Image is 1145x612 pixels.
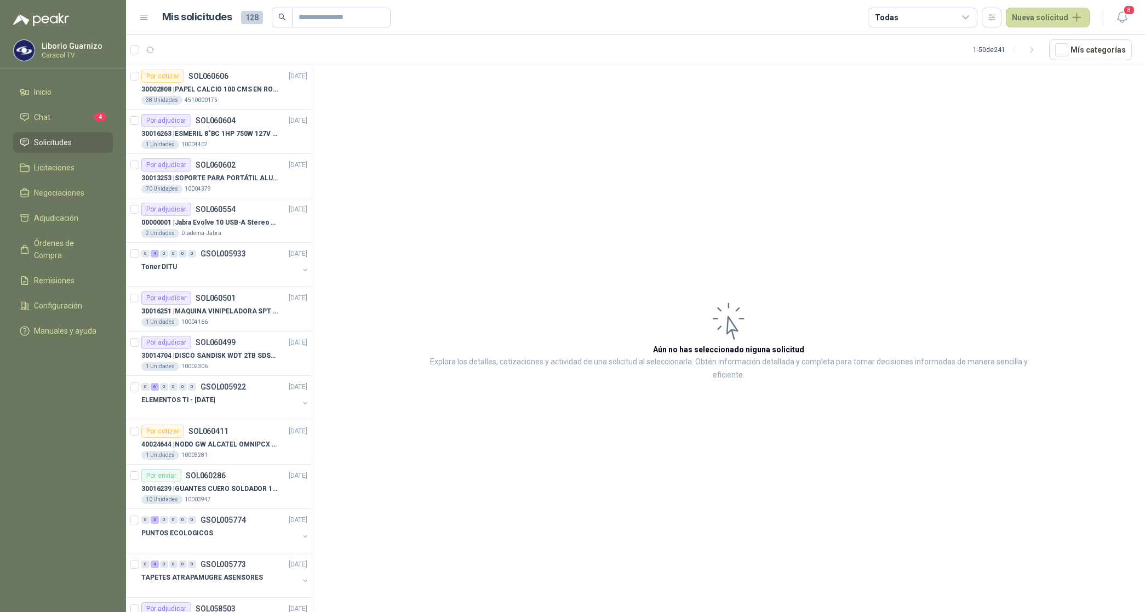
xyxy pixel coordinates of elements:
[422,356,1035,382] p: Explora los detalles, cotizaciones y actividad de una solicitud al seleccionarla. Obtén informaci...
[141,573,263,583] p: TAPETES ATRAPAMUGRE ASENSORES
[141,560,150,568] div: 0
[34,187,84,199] span: Negociaciones
[141,291,191,305] div: Por adjudicar
[188,516,196,524] div: 0
[141,247,310,282] a: 0 4 0 0 0 0 GSOL005933[DATE] Toner DITU
[141,306,278,317] p: 30016251 | MAQUINA VINIPELADORA SPT M 10 – 50
[141,383,150,391] div: 0
[1112,8,1132,27] button: 8
[179,250,187,258] div: 0
[13,157,113,178] a: Licitaciones
[196,161,236,169] p: SOL060602
[141,129,278,139] p: 30016263 | ESMERIL 8"BC 1HP 750W 127V 3450RPM URREA
[201,250,246,258] p: GSOL005933
[289,338,307,348] p: [DATE]
[289,116,307,126] p: [DATE]
[160,560,168,568] div: 0
[141,362,179,371] div: 1 Unidades
[653,344,804,356] h3: Aún no has seleccionado niguna solicitud
[188,250,196,258] div: 0
[141,173,278,184] p: 30013253 | SOPORTE PARA PORTÁTIL ALUMINIO PLEGABLE VTA
[181,362,208,371] p: 10002306
[278,13,286,21] span: search
[126,420,312,465] a: Por cotizarSOL060411[DATE] 40024644 |NODO GW ALCATEL OMNIPCX ENTERPRISE SIP1 Unidades10003281
[34,162,75,174] span: Licitaciones
[181,140,208,149] p: 10004407
[141,203,191,216] div: Por adjudicar
[13,321,113,341] a: Manuales y ayuda
[185,185,211,193] p: 10004379
[188,72,228,80] p: SOL060606
[289,515,307,525] p: [DATE]
[42,42,110,50] p: Liborio Guarnizo
[169,560,178,568] div: 0
[13,233,113,266] a: Órdenes de Compra
[13,270,113,291] a: Remisiones
[141,158,191,171] div: Por adjudicar
[126,110,312,154] a: Por adjudicarSOL060604[DATE] 30016263 |ESMERIL 8"BC 1HP 750W 127V 3450RPM URREA1 Unidades10004407
[141,513,310,548] a: 0 3 0 0 0 0 GSOL005774[DATE] PUNTOS ECOLOGICOS
[196,294,236,302] p: SOL060501
[289,71,307,82] p: [DATE]
[34,212,78,224] span: Adjudicación
[13,107,113,128] a: Chat4
[188,560,196,568] div: 0
[34,136,72,148] span: Solicitudes
[169,516,178,524] div: 0
[1123,5,1135,15] span: 8
[14,40,35,61] img: Company Logo
[160,250,168,258] div: 0
[141,185,182,193] div: 70 Unidades
[126,465,312,509] a: Por enviarSOL060286[DATE] 30016239 |GUANTES CUERO SOLDADOR 14 STEEL PRO SAFE(ADJUNTO FICHA TECNIC...
[141,250,150,258] div: 0
[973,41,1040,59] div: 1 - 50 de 241
[1006,8,1090,27] button: Nueva solicitud
[141,114,191,127] div: Por adjudicar
[151,516,159,524] div: 3
[42,52,110,59] p: Caracol TV
[185,495,211,504] p: 10003947
[126,154,312,198] a: Por adjudicarSOL060602[DATE] 30013253 |SOPORTE PARA PORTÁTIL ALUMINIO PLEGABLE VTA70 Unidades1000...
[169,383,178,391] div: 0
[181,451,208,460] p: 10003281
[13,13,69,26] img: Logo peakr
[179,560,187,568] div: 0
[201,560,246,568] p: GSOL005773
[141,439,278,450] p: 40024644 | NODO GW ALCATEL OMNIPCX ENTERPRISE SIP
[141,336,191,349] div: Por adjudicar
[141,516,150,524] div: 0
[162,9,232,25] h1: Mis solicitudes
[141,484,278,494] p: 30016239 | GUANTES CUERO SOLDADOR 14 STEEL PRO SAFE(ADJUNTO FICHA TECNIC)
[201,383,246,391] p: GSOL005922
[141,451,179,460] div: 1 Unidades
[185,96,217,105] p: 4510000175
[34,325,96,337] span: Manuales y ayuda
[169,250,178,258] div: 0
[289,471,307,481] p: [DATE]
[126,331,312,376] a: Por adjudicarSOL060499[DATE] 30014704 |DISCO SANDISK WDT 2TB SDSSDE61-2T00-G251 Unidades10002306
[289,249,307,259] p: [DATE]
[179,516,187,524] div: 0
[141,351,278,361] p: 30014704 | DISCO SANDISK WDT 2TB SDSSDE61-2T00-G25
[201,516,246,524] p: GSOL005774
[181,318,208,327] p: 10004166
[289,204,307,215] p: [DATE]
[160,516,168,524] div: 0
[141,84,278,95] p: 30002808 | PAPEL CALCIO 100 CMS EN ROLLO
[196,339,236,346] p: SOL060499
[141,96,182,105] div: 38 Unidades
[289,293,307,304] p: [DATE]
[126,65,312,110] a: Por cotizarSOL060606[DATE] 30002808 |PAPEL CALCIO 100 CMS EN ROLLO38 Unidades4510000175
[34,274,75,287] span: Remisiones
[126,287,312,331] a: Por adjudicarSOL060501[DATE] 30016251 |MAQUINA VINIPELADORA SPT M 10 – 501 Unidades10004166
[196,205,236,213] p: SOL060554
[151,250,159,258] div: 4
[186,472,226,479] p: SOL060286
[13,82,113,102] a: Inicio
[289,559,307,570] p: [DATE]
[141,380,310,415] a: 0 6 0 0 0 0 GSOL005922[DATE] ELEMENTOS TI - [DATE]
[141,528,213,539] p: PUNTOS ECOLOGICOS
[141,558,310,593] a: 0 4 0 0 0 0 GSOL005773[DATE] TAPETES ATRAPAMUGRE ASENSORES
[141,70,184,83] div: Por cotizar
[1049,39,1132,60] button: Mís categorías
